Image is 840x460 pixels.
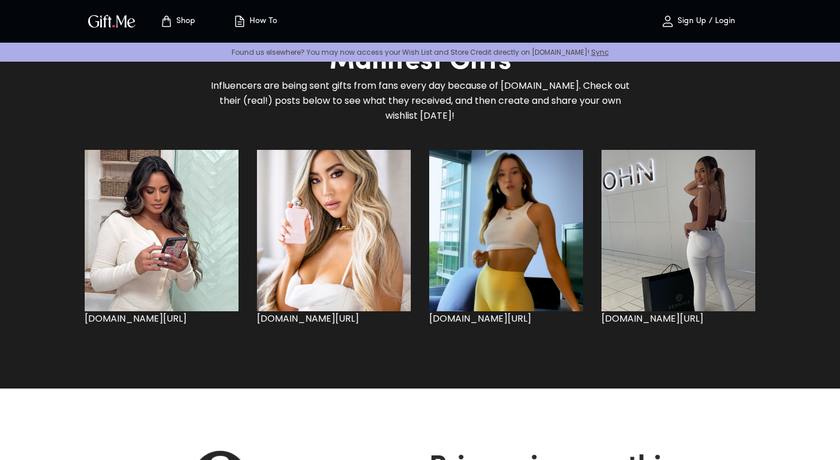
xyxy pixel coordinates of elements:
[429,311,531,326] h5: [DOMAIN_NAME][URL]
[202,78,638,123] h6: Influencers are being sent gifts from fans every day because of [DOMAIN_NAME]. Check out their (r...
[233,14,247,28] img: how-to.svg
[640,3,755,40] button: Sign Up / Login
[257,150,411,311] div: gift.me/arika
[85,14,139,28] button: GiftMe Logo
[9,47,831,57] p: Found us elsewhere? You may now access your Wish List and Store Credit directly on [DOMAIN_NAME]!
[223,3,286,40] button: How To
[257,311,359,326] h5: [DOMAIN_NAME][URL]
[85,150,239,311] div: gift.me/noelia
[86,13,138,29] img: GiftMe Logo
[675,17,735,27] p: Sign Up / Login
[146,3,209,40] button: Store page
[601,311,703,326] h5: [DOMAIN_NAME][URL]
[85,311,187,326] h5: [DOMAIN_NAME][URL]
[429,150,583,311] div: gift.me/victorialynnmyers
[247,17,277,27] p: How To
[591,47,609,57] a: Sync
[601,150,755,311] div: gift.me/jessicabarbiee
[173,17,195,27] p: Shop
